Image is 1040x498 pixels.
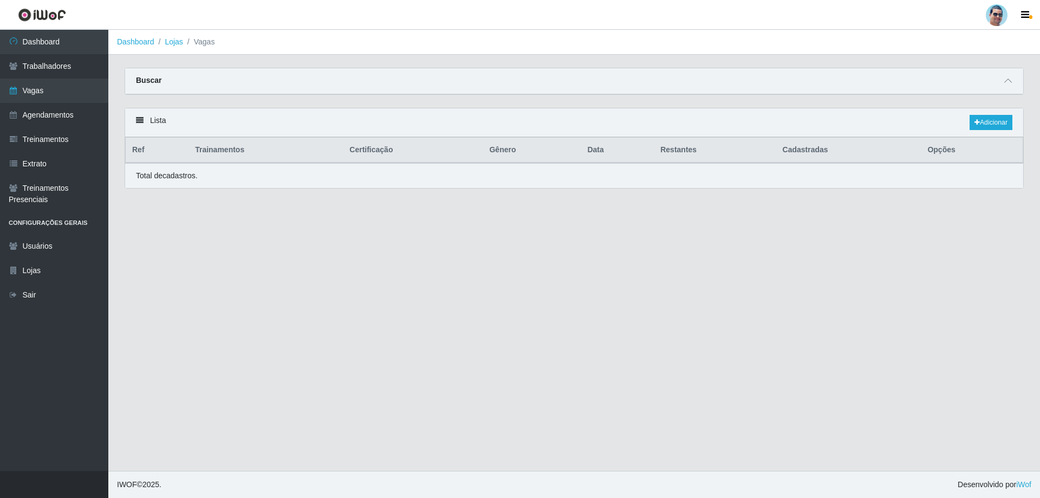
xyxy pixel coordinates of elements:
[125,108,1023,137] div: Lista
[343,138,483,163] th: Certificação
[117,480,137,489] span: IWOF
[183,36,215,48] li: Vagas
[188,138,343,163] th: Trainamentos
[958,479,1031,490] span: Desenvolvido por
[165,37,183,46] a: Lojas
[126,138,189,163] th: Ref
[483,138,581,163] th: Gênero
[581,138,654,163] th: Data
[921,138,1023,163] th: Opções
[654,138,776,163] th: Restantes
[970,115,1012,130] a: Adicionar
[117,37,154,46] a: Dashboard
[1016,480,1031,489] a: iWof
[18,8,66,22] img: CoreUI Logo
[776,138,921,163] th: Cadastradas
[136,76,161,85] strong: Buscar
[108,30,1040,55] nav: breadcrumb
[136,170,198,182] p: Total de cadastros.
[117,479,161,490] span: © 2025 .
